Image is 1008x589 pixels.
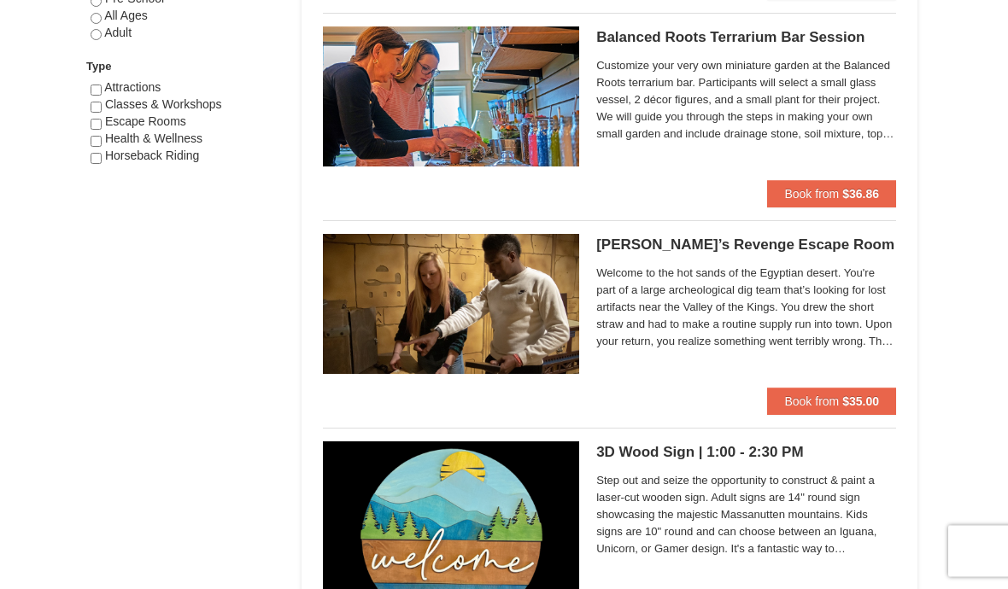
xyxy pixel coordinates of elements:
span: Horseback Riding [105,149,200,163]
h5: 3D Wood Sign | 1:00 - 2:30 PM [596,445,896,462]
strong: Type [86,61,111,73]
strong: $35.00 [842,395,879,409]
img: 6619913-405-76dfcace.jpg [323,235,579,375]
button: Book from $35.00 [767,388,896,416]
h5: [PERSON_NAME]’s Revenge Escape Room [596,237,896,254]
span: Welcome to the hot sands of the Egyptian desert. You're part of a large archeological dig team th... [596,265,896,351]
h5: Balanced Roots Terrarium Bar Session [596,30,896,47]
span: Attractions [104,81,161,95]
span: Adult [104,26,132,40]
img: 18871151-30-393e4332.jpg [323,27,579,167]
strong: $36.86 [842,188,879,201]
span: Book from [784,188,839,201]
span: All Ages [104,9,148,23]
span: Health & Wellness [105,132,202,146]
span: Step out and seize the opportunity to construct & paint a laser-cut wooden sign. Adult signs are ... [596,473,896,558]
span: Book from [784,395,839,409]
span: Customize your very own miniature garden at the Balanced Roots terrarium bar. Participants will s... [596,58,896,143]
span: Escape Rooms [105,115,186,129]
span: Classes & Workshops [105,98,222,112]
button: Book from $36.86 [767,181,896,208]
